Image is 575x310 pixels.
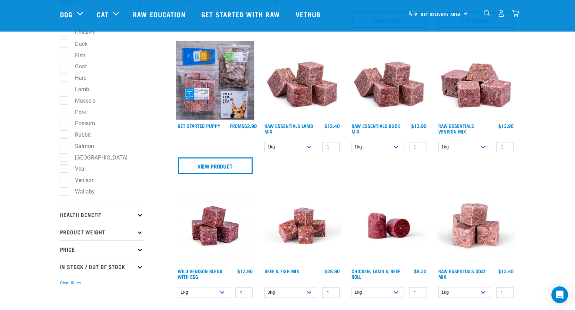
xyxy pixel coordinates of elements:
[60,258,143,275] p: In Stock / Out Of Stock
[178,157,253,174] a: View Product
[97,9,109,19] a: Cat
[64,153,130,162] label: [GEOGRAPHIC_DATA]
[438,124,474,132] a: Raw Essentials Venison Mix
[289,0,330,28] a: Vethub
[512,10,519,17] img: home-icon@2x.png
[409,142,426,153] input: 1
[498,268,514,274] div: $13.40
[64,51,88,60] label: Fish
[64,74,89,82] label: Hare
[178,270,222,278] a: Wild Venison Blend with Egg
[176,187,255,265] img: Venison Egg 1616
[64,85,92,94] label: Lamb
[437,41,515,120] img: 1113 RE Venison Mix 01
[496,287,514,298] input: 1
[352,270,400,278] a: Chicken, Lamb & Beef Roll
[263,187,341,265] img: Beef Mackerel 1
[64,142,97,150] label: Salmon
[438,270,486,278] a: Raw Essentials Goat Mix
[237,268,253,274] div: $13.90
[322,142,340,153] input: 1
[64,164,88,173] label: Veal
[64,176,98,184] label: Venison
[322,287,340,298] input: 1
[551,286,568,303] div: Open Intercom Messenger
[437,187,515,265] img: Goat M Ix 38448
[496,142,514,153] input: 1
[324,123,340,129] div: $12.40
[414,268,426,274] div: $8.30
[60,280,81,286] button: Clear filters
[350,41,429,120] img: ?1041 RE Lamb Mix 01
[194,0,289,28] a: Get started with Raw
[60,240,143,258] p: Price
[498,10,505,17] img: user.png
[64,119,98,128] label: Possum
[264,270,299,272] a: Beef & Fish Mix
[64,62,90,71] label: Goat
[264,124,313,132] a: Raw Essentials Lamb Mix
[230,124,242,127] span: FROM
[350,187,429,265] img: Raw Essentials Chicken Lamb Beef Bulk Minced Raw Dog Food Roll Unwrapped
[421,13,461,15] span: Set Delivery Area
[178,124,220,127] a: Get Started Puppy
[60,223,143,240] p: Product Weight
[352,124,400,132] a: Raw Essentials Duck Mix
[263,41,341,120] img: ?1041 RE Lamb Mix 01
[408,10,417,16] img: van-moving.png
[324,268,340,274] div: $28.90
[235,287,253,298] input: 1
[64,96,98,105] label: Mussels
[64,108,89,117] label: Pork
[411,123,426,129] div: $13.90
[484,10,490,17] img: home-icon-1@2x.png
[64,187,98,196] label: Wallaby
[409,287,426,298] input: 1
[60,9,73,19] a: Dog
[64,130,94,139] label: Rabbit
[64,28,97,37] label: Chicken
[230,123,257,129] div: $62.90
[176,41,255,120] img: NPS Puppy Update
[126,0,194,28] a: Raw Education
[60,206,143,223] p: Health Benefit
[498,123,514,129] div: $13.90
[64,40,90,48] label: Duck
